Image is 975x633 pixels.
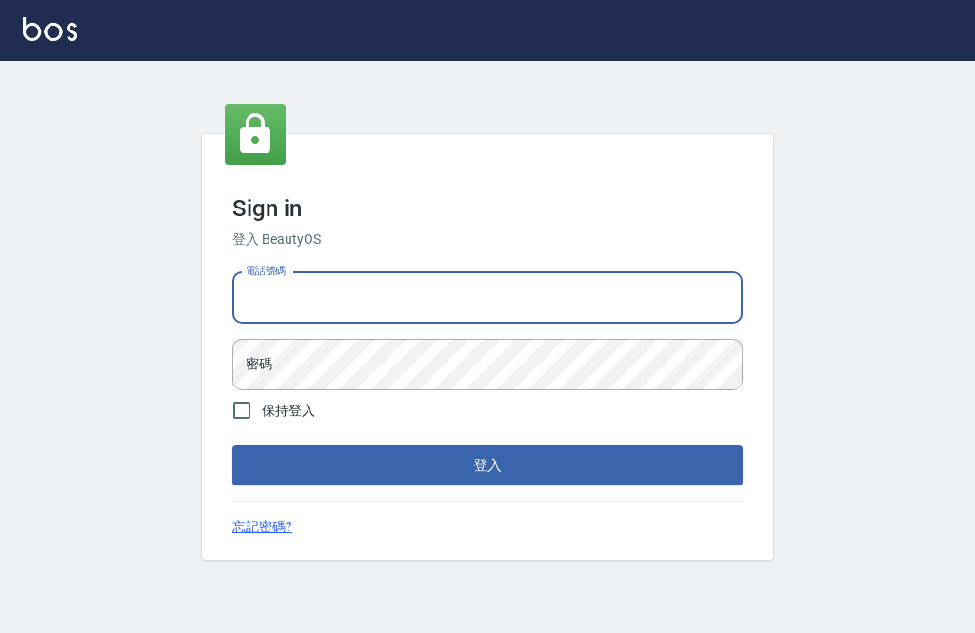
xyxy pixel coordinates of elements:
img: Logo [23,17,77,41]
label: 電話號碼 [246,264,286,278]
button: 登入 [232,445,743,485]
h3: Sign in [232,195,743,222]
h6: 登入 BeautyOS [232,229,743,249]
a: 忘記密碼? [232,517,292,537]
span: 保持登入 [262,401,315,421]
